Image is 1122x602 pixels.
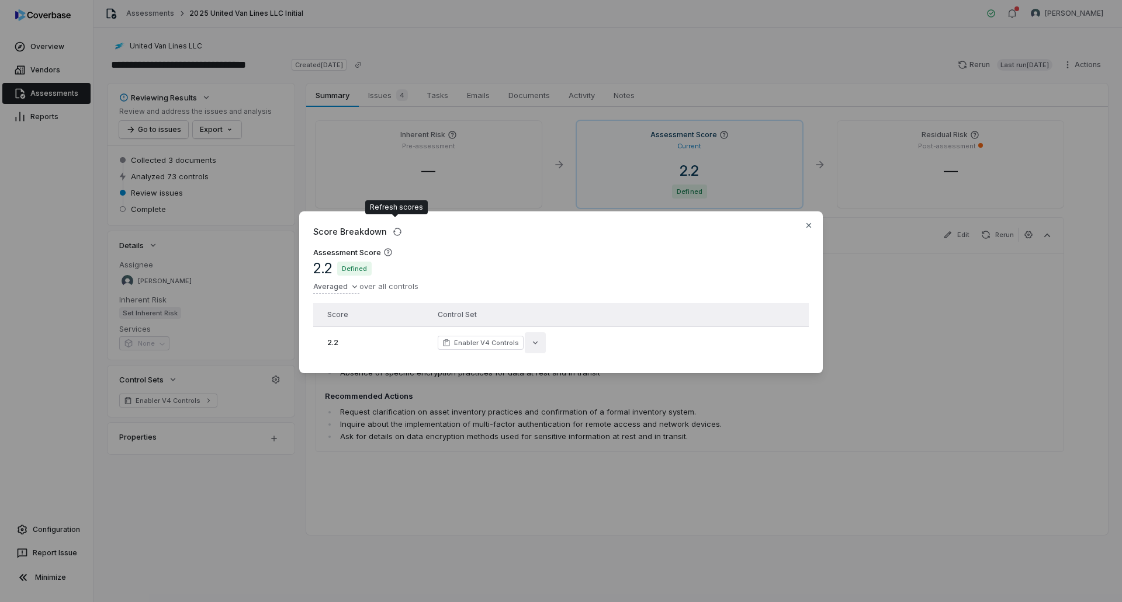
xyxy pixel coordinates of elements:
[337,262,372,276] span: Defined
[313,303,428,326] th: Score
[313,247,381,257] h3: Assessment Score
[313,260,333,277] span: 2.2
[370,203,423,212] div: Refresh scores
[313,225,387,238] span: Score Breakdown
[327,337,338,347] span: 2.2
[428,303,749,326] th: Control Set
[313,280,359,294] button: Averaged
[454,338,520,347] span: Enabler V4 Controls
[313,280,418,294] div: over all controls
